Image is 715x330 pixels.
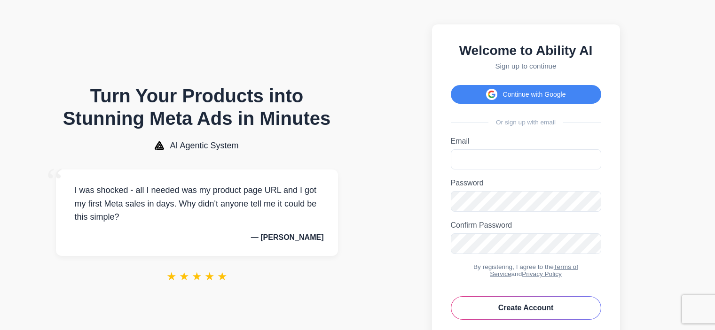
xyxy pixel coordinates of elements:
p: I was shocked - all I needed was my product page URL and I got my first Meta sales in days. Why d... [70,184,324,224]
h1: Turn Your Products into Stunning Meta Ads in Minutes [56,84,338,130]
div: Or sign up with email [451,119,601,126]
img: AI Agentic System Logo [155,141,164,150]
span: ★ [204,270,215,283]
label: Password [451,179,601,187]
span: ★ [166,270,177,283]
button: Create Account [451,296,601,320]
a: Privacy Policy [522,270,562,277]
label: Email [451,137,601,146]
span: AI Agentic System [170,141,238,151]
span: ★ [179,270,189,283]
p: — [PERSON_NAME] [70,233,324,242]
button: Continue with Google [451,85,601,104]
label: Confirm Password [451,221,601,230]
span: ★ [217,270,228,283]
p: Sign up to continue [451,62,601,70]
div: By registering, I agree to the and [451,263,601,277]
span: “ [47,160,63,203]
span: ★ [192,270,202,283]
h2: Welcome to Ability AI [451,43,601,58]
a: Terms of Service [490,263,578,277]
